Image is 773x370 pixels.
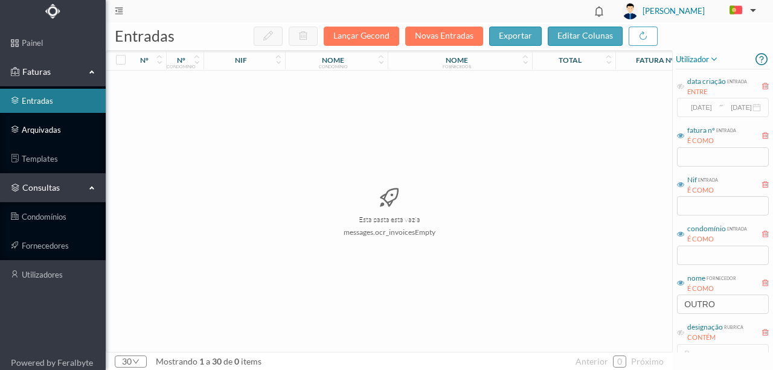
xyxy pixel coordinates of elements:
[687,223,726,234] div: condomínio
[676,52,719,66] span: utilizador
[726,76,747,85] div: entrada
[324,27,399,46] button: Lançar Gecond
[705,273,736,282] div: fornecedor
[723,322,743,331] div: rubrica
[687,273,705,284] div: nome
[687,174,697,185] div: Nif
[177,56,185,65] div: nº
[687,234,747,244] div: É COMO
[140,56,149,65] div: nº
[591,4,607,19] i: icon: bell
[132,358,140,365] i: icon: down
[115,7,123,15] i: icon: menu-fold
[499,30,532,40] span: exportar
[687,322,723,333] div: designação
[687,87,747,97] div: ENTRE
[576,356,608,366] span: anterior
[344,228,435,237] div: messages.ocr_invoicesEmpty
[697,174,718,183] div: entrada
[405,30,489,40] span: Novas Entradas
[687,125,715,136] div: fatura nº
[359,215,420,224] h4: Esta pasta está vazia
[687,333,743,343] div: CONTÉM
[559,56,582,65] div: total
[197,356,206,366] span: 1
[613,356,626,368] li: 0
[715,125,736,134] div: entrada
[636,56,674,65] div: fatura nº
[720,1,761,21] button: PT
[210,356,223,366] span: 30
[755,50,768,69] i: icon: question-circle-o
[156,356,197,366] span: mostrando
[446,56,468,65] div: nome
[19,66,86,78] span: Faturas
[167,64,196,69] div: condomínio
[622,3,638,19] img: user_titan3.af2715ee.jpg
[241,356,261,366] span: items
[687,185,718,196] div: É COMO
[726,223,747,232] div: entrada
[206,356,210,366] span: a
[233,356,241,366] span: 0
[235,56,247,65] div: nif
[443,64,471,69] div: fornecedor
[405,27,483,46] button: Novas Entradas
[45,4,60,19] img: Logo
[687,136,736,146] div: É COMO
[548,27,623,46] button: editar colunas
[319,64,348,69] div: condomínio
[115,27,175,45] span: entradas
[687,76,726,87] div: data criação
[322,56,344,65] div: nome
[687,284,736,294] div: É COMO
[631,356,664,366] span: próximo
[489,27,542,46] button: exportar
[22,182,83,194] span: consultas
[223,356,233,366] span: de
